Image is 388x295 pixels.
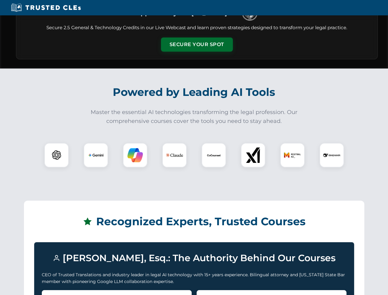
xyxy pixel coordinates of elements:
[127,147,143,163] img: Copilot Logo
[206,147,221,163] img: CoCounsel Logo
[34,211,354,232] h2: Recognized Experts, Trusted Courses
[162,143,187,167] div: Claude
[24,24,370,31] p: Secure 2.5 General & Technology Credits in our Live Webcast and learn proven strategies designed ...
[319,143,344,167] div: DeepSeek
[42,271,347,285] p: CEO of Trusted Translations and industry leader in legal AI technology with 15+ years experience....
[24,81,364,103] h2: Powered by Leading AI Tools
[241,143,265,167] div: xAI
[44,143,69,167] div: ChatGPT
[202,143,226,167] div: CoCounsel
[87,108,302,126] p: Master the essential AI technologies transforming the legal profession. Our comprehensive courses...
[245,147,261,163] img: xAI Logo
[284,147,301,164] img: Mistral AI Logo
[166,147,183,164] img: Claude Logo
[42,250,347,266] h3: [PERSON_NAME], Esq.: The Authority Behind Our Courses
[161,37,233,52] button: Secure Your Spot
[9,3,83,12] img: Trusted CLEs
[123,143,147,167] div: Copilot
[84,143,108,167] div: Gemini
[48,146,65,164] img: ChatGPT Logo
[88,147,104,163] img: Gemini Logo
[323,147,340,164] img: DeepSeek Logo
[280,143,305,167] div: Mistral AI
